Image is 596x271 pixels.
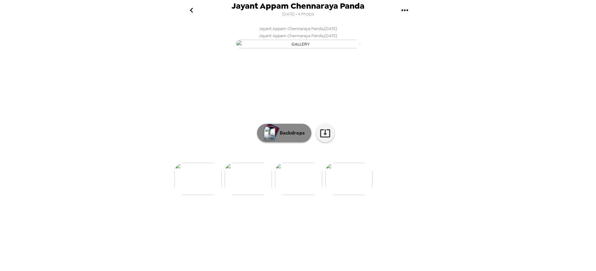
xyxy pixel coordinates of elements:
button: Jayant Appam Chennaraya Panda,[DATE]Jayant Appam Chennaraya Panda,[DATE] [174,23,422,50]
span: [DATE] • 4 Photos [282,10,314,19]
span: Jayant Appam Chennaraya Panda , [DATE] [259,25,337,32]
img: gallery [225,163,272,195]
img: gallery [325,163,372,195]
p: Backdrops [277,129,305,137]
span: Jayant Appam Chennaraya Panda [232,2,364,10]
img: gallery [174,163,222,195]
img: gallery [236,40,360,49]
button: Backdrops [257,124,311,142]
img: gallery [275,163,322,195]
span: Jayant Appam Chennaraya Panda , [DATE] [259,32,337,39]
